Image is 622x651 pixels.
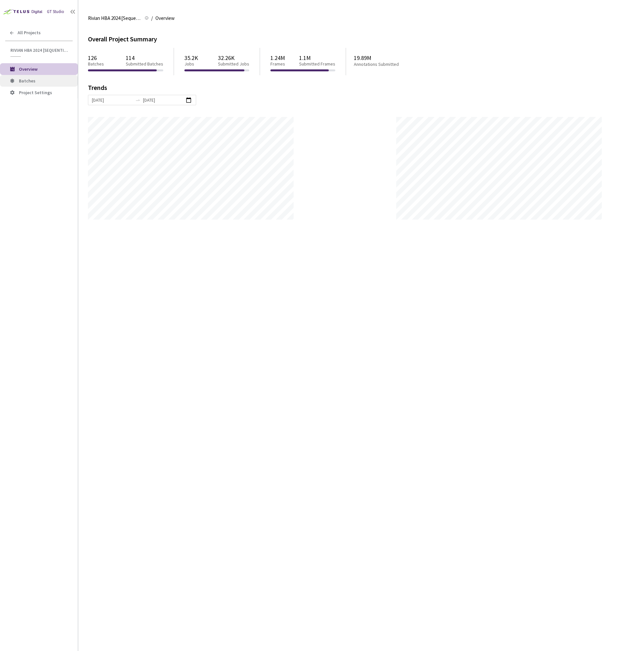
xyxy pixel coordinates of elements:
[299,61,335,67] p: Submitted Frames
[92,96,133,104] input: Start date
[218,54,249,61] p: 32.26K
[151,14,153,22] li: /
[184,61,198,67] p: Jobs
[135,97,140,103] span: to
[126,54,163,61] p: 114
[354,54,424,61] p: 19.89M
[270,54,285,61] p: 1.24M
[299,54,335,61] p: 1.1M
[270,61,285,67] p: Frames
[19,90,52,95] span: Project Settings
[88,54,104,61] p: 126
[135,97,140,103] span: swap-right
[143,96,184,104] input: End date
[18,30,41,36] span: All Projects
[218,61,249,67] p: Submitted Jobs
[88,84,603,95] div: Trends
[126,61,163,67] p: Submitted Batches
[88,14,141,22] span: Rivian HBA 2024 [Sequential]
[10,48,69,53] span: Rivian HBA 2024 [Sequential]
[19,66,37,72] span: Overview
[184,54,198,61] p: 35.2K
[47,8,64,15] div: GT Studio
[155,14,175,22] span: Overview
[354,62,424,67] p: Annotations Submitted
[88,61,104,67] p: Batches
[19,78,36,84] span: Batches
[88,34,612,44] div: Overall Project Summary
